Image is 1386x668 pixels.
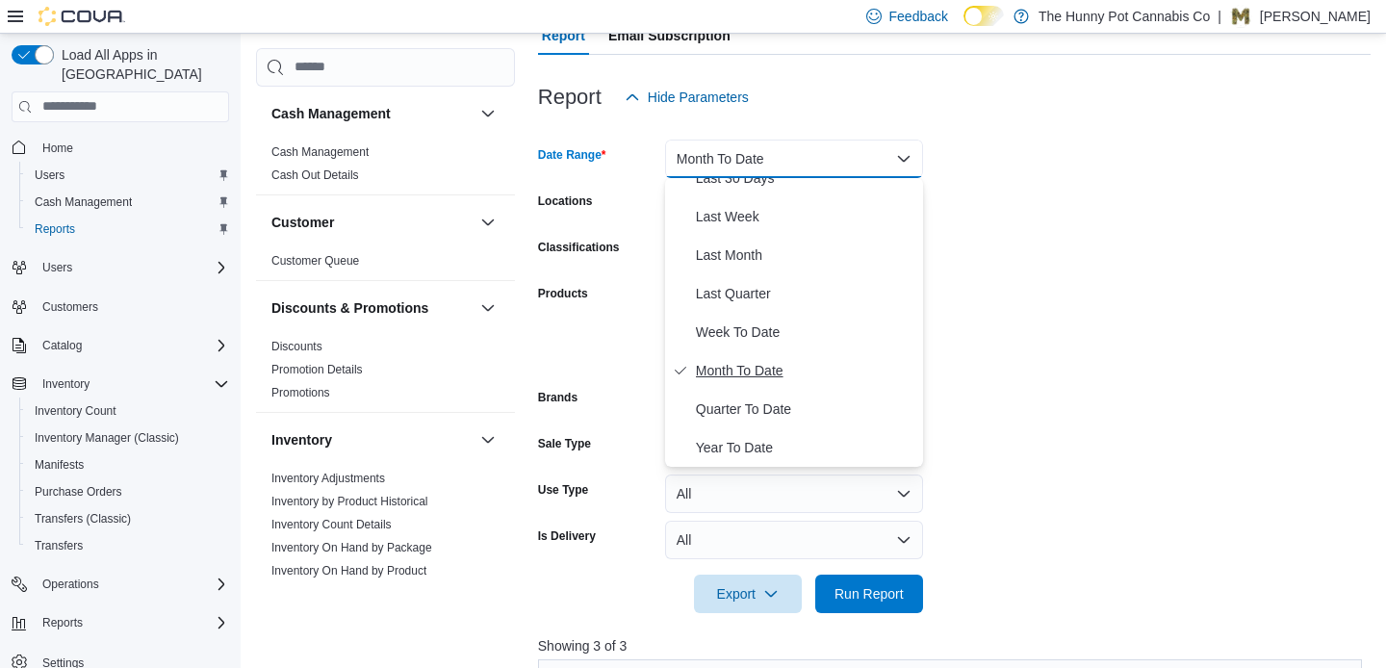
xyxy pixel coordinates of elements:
span: Inventory On Hand by Package [271,540,432,555]
button: Users [4,254,237,281]
span: Inventory Count Details [271,517,392,532]
span: Operations [42,577,99,592]
span: Purchase Orders [35,484,122,500]
span: Purchase Orders [27,480,229,503]
button: Catalog [4,332,237,359]
span: Home [35,136,229,160]
button: Cash Management [476,102,500,125]
span: Users [35,167,64,183]
button: Inventory [271,430,473,450]
label: Sale Type [538,436,591,451]
label: Classifications [538,240,620,255]
span: Inventory Transactions [271,586,388,602]
span: Transfers [27,534,229,557]
h3: Report [538,86,602,109]
a: Cash Management [271,145,369,159]
button: Reports [4,609,237,636]
button: Hide Parameters [617,78,757,116]
span: Inventory Adjustments [271,471,385,486]
span: Inventory Manager (Classic) [35,430,179,446]
input: Dark Mode [963,6,1004,26]
label: Products [538,286,588,301]
span: Report [542,16,585,55]
span: Inventory [35,373,229,396]
span: Email Subscription [608,16,731,55]
button: Cash Management [271,104,473,123]
label: Locations [538,193,593,209]
a: Promotion Details [271,363,363,376]
button: Customers [4,293,237,321]
button: Operations [35,573,107,596]
button: Inventory [476,428,500,451]
span: Users [42,260,72,275]
span: Export [706,575,790,613]
a: Inventory Count [27,399,124,423]
a: Transfers (Classic) [27,507,139,530]
span: Last Quarter [696,282,915,305]
button: All [665,475,923,513]
button: Month To Date [665,140,923,178]
p: [PERSON_NAME] [1260,5,1371,28]
a: Inventory Adjustments [271,472,385,485]
span: Inventory Manager (Classic) [27,426,229,450]
button: Customer [271,213,473,232]
a: Users [27,164,72,187]
span: Catalog [35,334,229,357]
h3: Inventory [271,430,332,450]
button: Transfers [19,532,237,559]
h3: Customer [271,213,334,232]
span: Transfers [35,538,83,553]
span: Run Report [834,584,904,604]
label: Is Delivery [538,528,596,544]
img: Cova [38,7,125,26]
span: Cash Management [35,194,132,210]
a: Reports [27,218,83,241]
span: Cash Management [271,144,369,160]
span: Customer Queue [271,253,359,269]
a: Discounts [271,340,322,353]
span: Home [42,141,73,156]
span: Customers [42,299,98,315]
span: Inventory by Product Historical [271,494,428,509]
span: Week To Date [696,321,915,344]
span: Customers [35,295,229,319]
span: Reports [27,218,229,241]
span: Inventory [42,376,90,392]
span: Inventory Count [35,403,116,419]
div: Cash Management [256,141,515,194]
p: The Hunny Pot Cannabis Co [1039,5,1210,28]
span: Users [27,164,229,187]
button: Reports [35,611,90,634]
span: Feedback [889,7,948,26]
button: Inventory Manager (Classic) [19,424,237,451]
span: Inventory Count [27,399,229,423]
span: Load All Apps in [GEOGRAPHIC_DATA] [54,45,229,84]
button: Reports [19,216,237,243]
span: Month To Date [696,359,915,382]
a: Inventory Transactions [271,587,388,601]
a: Inventory Manager (Classic) [27,426,187,450]
a: Inventory Count Details [271,518,392,531]
span: Year To Date [696,436,915,459]
span: Cash Management [27,191,229,214]
span: Promotions [271,385,330,400]
a: Customers [35,295,106,319]
div: Mike Calouro [1229,5,1252,28]
button: Inventory Count [19,398,237,424]
p: | [1218,5,1221,28]
button: Catalog [35,334,90,357]
span: Promotion Details [271,362,363,377]
a: Cash Out Details [271,168,359,182]
button: Customer [476,211,500,234]
span: Manifests [35,457,84,473]
span: Manifests [27,453,229,476]
label: Date Range [538,147,606,163]
button: Transfers (Classic) [19,505,237,532]
span: Reports [42,615,83,630]
span: Transfers (Classic) [35,511,131,527]
span: Inventory On Hand by Product [271,563,426,578]
label: Brands [538,390,577,405]
span: Reports [35,221,75,237]
button: Users [19,162,237,189]
div: Discounts & Promotions [256,335,515,412]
